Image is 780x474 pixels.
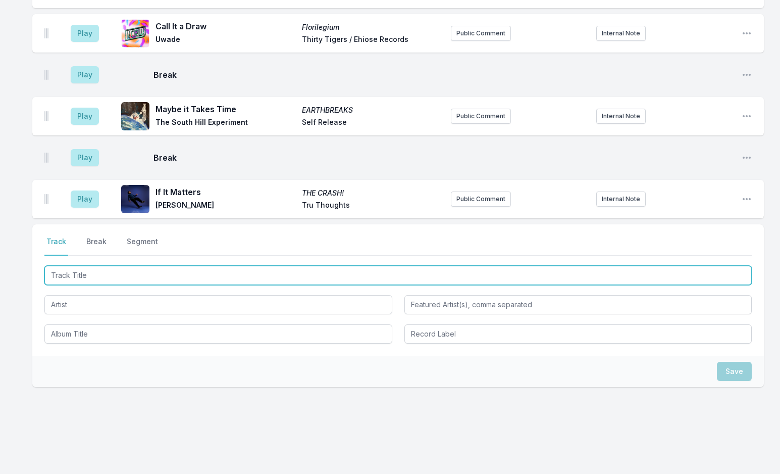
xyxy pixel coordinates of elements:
button: Open playlist item options [742,111,752,121]
button: Internal Note [596,109,646,124]
span: [PERSON_NAME] [155,200,296,212]
button: Open playlist item options [742,28,752,38]
span: Florilegium [302,22,442,32]
button: Internal Note [596,192,646,207]
button: Public Comment [451,26,511,41]
span: If It Matters [155,186,296,198]
span: Self Release [302,117,442,129]
button: Open playlist item options [742,70,752,80]
img: Drag Handle [44,28,48,38]
img: Drag Handle [44,194,48,204]
span: Tru Thoughts [302,200,442,212]
span: EARTHBREAKS [302,105,442,115]
button: Play [71,25,99,42]
button: Play [71,66,99,83]
button: Save [717,362,752,381]
img: Drag Handle [44,111,48,121]
button: Open playlist item options [742,153,752,163]
span: Maybe it Takes Time [155,103,296,115]
input: Artist [44,295,392,314]
button: Play [71,108,99,125]
span: Call It a Draw [155,20,296,32]
img: EARTHBREAKS [121,102,149,130]
span: Break [153,152,734,164]
input: Track Title [44,266,752,285]
button: Public Comment [451,192,511,207]
span: Uwade [155,34,296,46]
button: Play [71,149,99,166]
span: THE CRASH! [302,188,442,198]
button: Internal Note [596,26,646,41]
input: Album Title [44,324,392,344]
img: Drag Handle [44,70,48,80]
span: The South Hill Experiment [155,117,296,129]
input: Featured Artist(s), comma separated [404,295,752,314]
span: Thirty Tigers / Ehiose Records [302,34,442,46]
img: THE CRASH! [121,185,149,213]
input: Record Label [404,324,752,344]
span: Break [153,69,734,81]
button: Open playlist item options [742,194,752,204]
img: Florilegium [121,19,149,48]
button: Break [84,236,109,256]
button: Public Comment [451,109,511,124]
img: Drag Handle [44,153,48,163]
button: Track [44,236,68,256]
button: Segment [125,236,160,256]
button: Play [71,191,99,208]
